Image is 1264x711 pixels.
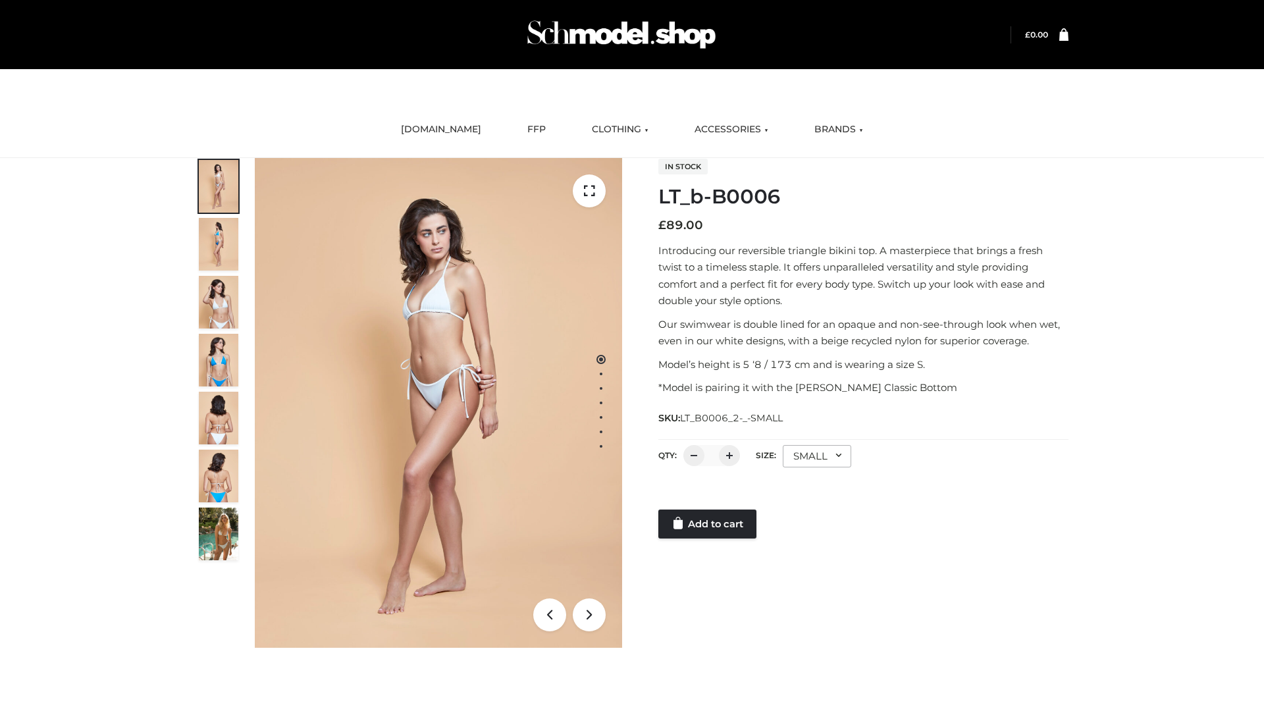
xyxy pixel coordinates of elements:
[685,115,778,144] a: ACCESSORIES
[658,316,1068,350] p: Our swimwear is double lined for an opaque and non-see-through look when wet, even in our white d...
[658,242,1068,309] p: Introducing our reversible triangle bikini top. A masterpiece that brings a fresh twist to a time...
[658,356,1068,373] p: Model’s height is 5 ‘8 / 173 cm and is wearing a size S.
[199,218,238,271] img: ArielClassicBikiniTop_CloudNine_AzureSky_OW114ECO_2-scaled.jpg
[658,185,1068,209] h1: LT_b-B0006
[658,410,784,426] span: SKU:
[199,160,238,213] img: ArielClassicBikiniTop_CloudNine_AzureSky_OW114ECO_1-scaled.jpg
[1025,30,1030,39] span: £
[199,508,238,560] img: Arieltop_CloudNine_AzureSky2.jpg
[658,379,1068,396] p: *Model is pairing it with the [PERSON_NAME] Classic Bottom
[658,450,677,460] label: QTY:
[658,510,756,539] a: Add to cart
[1025,30,1048,39] a: £0.00
[199,392,238,444] img: ArielClassicBikiniTop_CloudNine_AzureSky_OW114ECO_7-scaled.jpg
[658,218,666,232] span: £
[680,412,783,424] span: LT_B0006_2-_-SMALL
[783,445,851,467] div: SMALL
[756,450,776,460] label: Size:
[391,115,491,144] a: [DOMAIN_NAME]
[517,115,556,144] a: FFP
[804,115,873,144] a: BRANDS
[199,450,238,502] img: ArielClassicBikiniTop_CloudNine_AzureSky_OW114ECO_8-scaled.jpg
[658,218,703,232] bdi: 89.00
[255,158,622,648] img: ArielClassicBikiniTop_CloudNine_AzureSky_OW114ECO_1
[582,115,658,144] a: CLOTHING
[523,9,720,61] img: Schmodel Admin 964
[658,159,708,174] span: In stock
[199,276,238,329] img: ArielClassicBikiniTop_CloudNine_AzureSky_OW114ECO_3-scaled.jpg
[1025,30,1048,39] bdi: 0.00
[199,334,238,386] img: ArielClassicBikiniTop_CloudNine_AzureSky_OW114ECO_4-scaled.jpg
